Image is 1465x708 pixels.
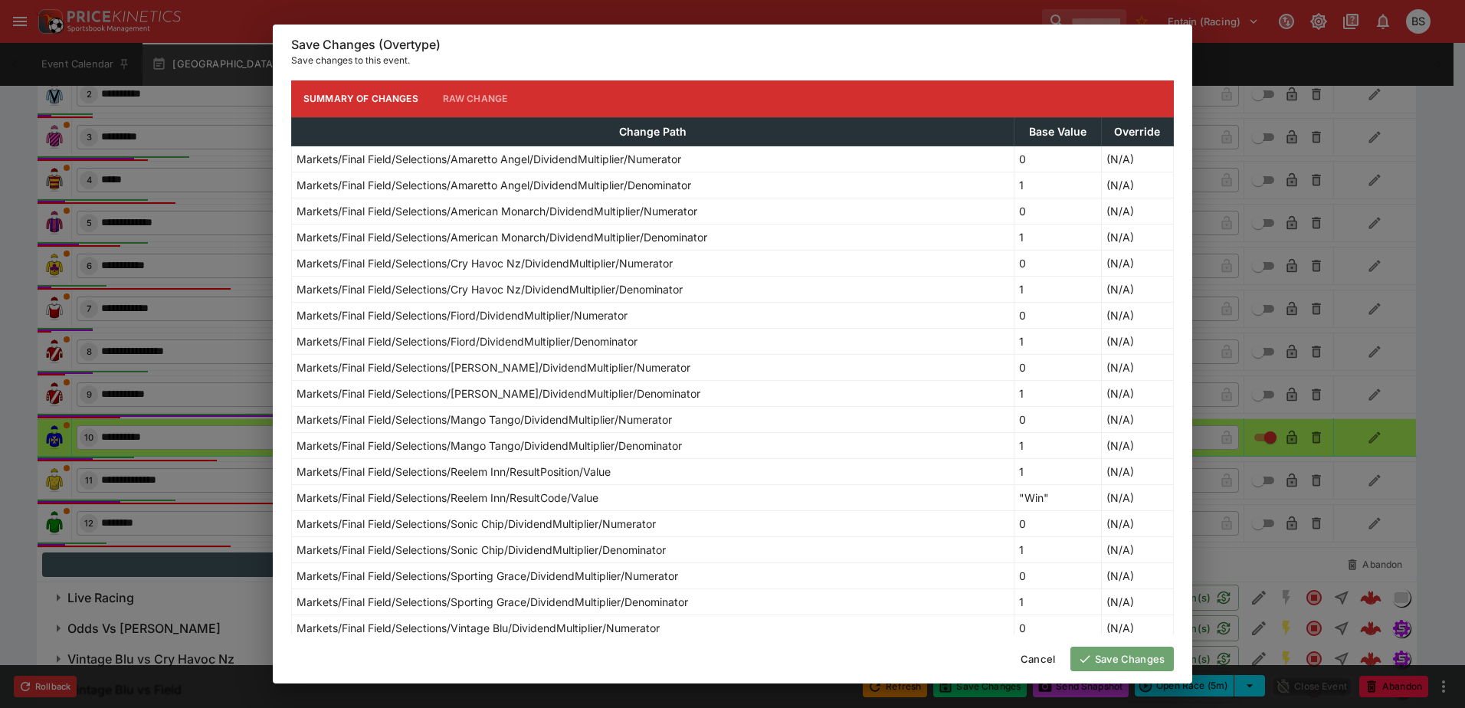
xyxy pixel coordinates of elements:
[297,203,697,219] p: Markets/Final Field/Selections/American Monarch/DividendMultiplier/Numerator
[1101,328,1173,354] td: (N/A)
[297,438,682,454] p: Markets/Final Field/Selections/Mango Tango/DividendMultiplier/Denominator
[1101,117,1173,146] th: Override
[297,359,690,375] p: Markets/Final Field/Selections/[PERSON_NAME]/DividendMultiplier/Numerator
[297,490,598,506] p: Markets/Final Field/Selections/Reelem Inn/ResultCode/Value
[297,594,688,610] p: Markets/Final Field/Selections/Sporting Grace/DividendMultiplier/Denominator
[297,568,678,584] p: Markets/Final Field/Selections/Sporting Grace/DividendMultiplier/Numerator
[1014,354,1102,380] td: 0
[1014,250,1102,276] td: 0
[1014,458,1102,484] td: 1
[1014,302,1102,328] td: 0
[297,281,683,297] p: Markets/Final Field/Selections/Cry Havoc Nz/DividendMultiplier/Denominator
[297,229,707,245] p: Markets/Final Field/Selections/American Monarch/DividendMultiplier/Denominator
[297,177,691,193] p: Markets/Final Field/Selections/Amaretto Angel/DividendMultiplier/Denominator
[297,151,681,167] p: Markets/Final Field/Selections/Amaretto Angel/DividendMultiplier/Numerator
[431,80,520,117] button: Raw Change
[1014,432,1102,458] td: 1
[1014,588,1102,615] td: 1
[1070,647,1174,671] button: Save Changes
[1101,302,1173,328] td: (N/A)
[1101,588,1173,615] td: (N/A)
[1014,172,1102,198] td: 1
[1101,562,1173,588] td: (N/A)
[1101,510,1173,536] td: (N/A)
[1014,198,1102,224] td: 0
[291,80,431,117] button: Summary of Changes
[1014,276,1102,302] td: 1
[297,411,672,428] p: Markets/Final Field/Selections/Mango Tango/DividendMultiplier/Numerator
[297,542,666,558] p: Markets/Final Field/Selections/Sonic Chip/DividendMultiplier/Denominator
[297,255,673,271] p: Markets/Final Field/Selections/Cry Havoc Nz/DividendMultiplier/Numerator
[1014,146,1102,172] td: 0
[291,37,1174,53] h6: Save Changes (Overtype)
[1101,250,1173,276] td: (N/A)
[1014,484,1102,510] td: "Win"
[1101,484,1173,510] td: (N/A)
[1011,647,1064,671] button: Cancel
[1101,615,1173,641] td: (N/A)
[291,53,1174,68] p: Save changes to this event.
[1101,198,1173,224] td: (N/A)
[1014,510,1102,536] td: 0
[297,307,628,323] p: Markets/Final Field/Selections/Fiord/DividendMultiplier/Numerator
[1014,328,1102,354] td: 1
[1014,406,1102,432] td: 0
[1101,276,1173,302] td: (N/A)
[297,464,611,480] p: Markets/Final Field/Selections/Reelem Inn/ResultPosition/Value
[292,117,1014,146] th: Change Path
[1101,432,1173,458] td: (N/A)
[1101,224,1173,250] td: (N/A)
[1101,354,1173,380] td: (N/A)
[1014,224,1102,250] td: 1
[1101,172,1173,198] td: (N/A)
[1101,458,1173,484] td: (N/A)
[1014,380,1102,406] td: 1
[297,385,700,402] p: Markets/Final Field/Selections/[PERSON_NAME]/DividendMultiplier/Denominator
[1014,562,1102,588] td: 0
[297,620,660,636] p: Markets/Final Field/Selections/Vintage Blu/DividendMultiplier/Numerator
[1014,615,1102,641] td: 0
[1101,380,1173,406] td: (N/A)
[1101,146,1173,172] td: (N/A)
[1101,536,1173,562] td: (N/A)
[297,516,656,532] p: Markets/Final Field/Selections/Sonic Chip/DividendMultiplier/Numerator
[1014,536,1102,562] td: 1
[1014,117,1102,146] th: Base Value
[297,333,637,349] p: Markets/Final Field/Selections/Fiord/DividendMultiplier/Denominator
[1101,406,1173,432] td: (N/A)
